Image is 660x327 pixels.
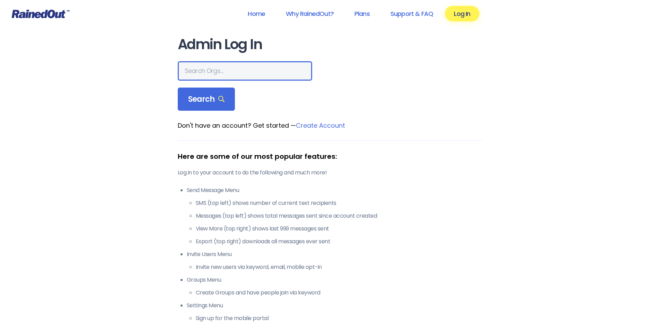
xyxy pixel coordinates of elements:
input: Search Orgs… [178,61,312,81]
div: Here are some of our most popular features: [178,151,483,162]
li: Send Message Menu [187,186,483,246]
span: Search [188,94,225,104]
h1: Admin Log In [178,37,483,52]
li: Groups Menu [187,276,483,297]
li: Sign up for the mobile portal [196,314,483,323]
li: Invite Users Menu [187,250,483,271]
li: Create Groups and have people join via keyword [196,289,483,297]
a: Why RainedOut? [277,6,343,21]
li: Messages (top left) shows total messages sent since account created [196,212,483,220]
div: Search [178,88,235,111]
li: SMS (top left) shows number of current text recipients [196,199,483,207]
li: Invite new users via keyword, email, mobile opt-in [196,263,483,271]
p: Log in to your account to do the following and much more! [178,169,483,177]
a: Log In [445,6,479,21]
a: Support & FAQ [381,6,442,21]
a: Home [239,6,274,21]
li: Export (top right) downloads all messages ever sent [196,237,483,246]
a: Create Account [296,121,345,130]
li: View More (top right) shows last 999 messages sent [196,225,483,233]
a: Plans [345,6,379,21]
